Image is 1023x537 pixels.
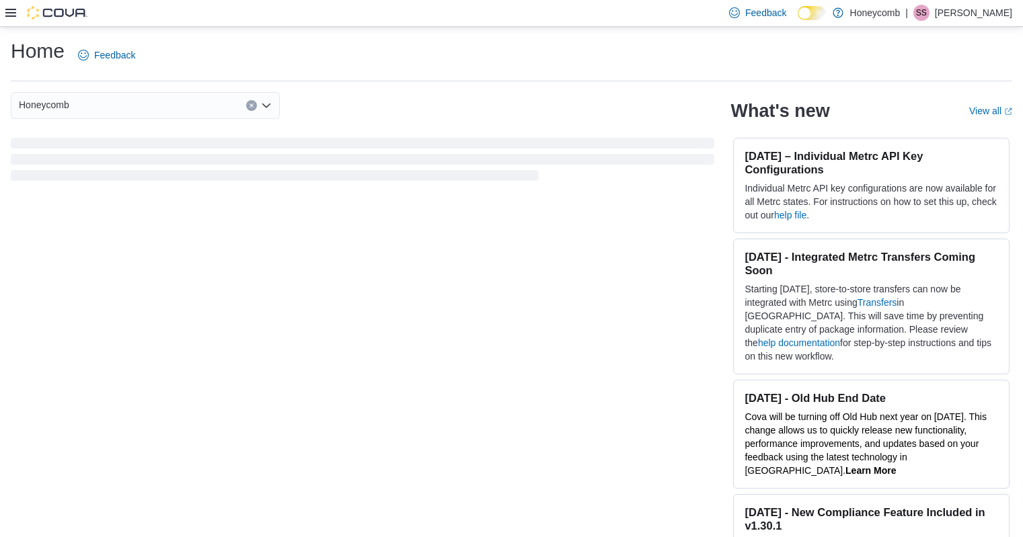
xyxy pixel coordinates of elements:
[905,5,908,21] p: |
[845,465,896,476] a: Learn More
[758,337,840,348] a: help documentation
[798,6,826,20] input: Dark Mode
[745,282,998,363] p: Starting [DATE], store-to-store transfers can now be integrated with Metrc using in [GEOGRAPHIC_D...
[858,297,897,308] a: Transfers
[745,181,998,222] p: Individual Metrc API key configurations are now available for all Metrc states. For instructions ...
[11,38,65,65] h1: Home
[94,48,135,62] span: Feedback
[745,149,998,176] h3: [DATE] – Individual Metrc API Key Configurations
[969,106,1012,116] a: View allExternal link
[745,250,998,277] h3: [DATE] - Integrated Metrc Transfers Coming Soon
[730,100,829,122] h2: What's new
[246,100,257,111] button: Clear input
[73,42,141,69] a: Feedback
[261,100,272,111] button: Open list of options
[1004,108,1012,116] svg: External link
[745,391,998,405] h3: [DATE] - Old Hub End Date
[745,6,786,19] span: Feedback
[913,5,930,21] div: Silena Sparrow
[27,6,87,19] img: Cova
[916,5,927,21] span: SS
[850,5,901,21] p: Honeycomb
[745,505,998,532] h3: [DATE] - New Compliance Feature Included in v1.30.1
[11,140,714,183] span: Loading
[935,5,1012,21] p: [PERSON_NAME]
[774,210,806,220] a: help file
[19,97,69,113] span: Honeycomb
[745,411,987,476] span: Cova will be turning off Old Hub next year on [DATE]. This change allows us to quickly release ne...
